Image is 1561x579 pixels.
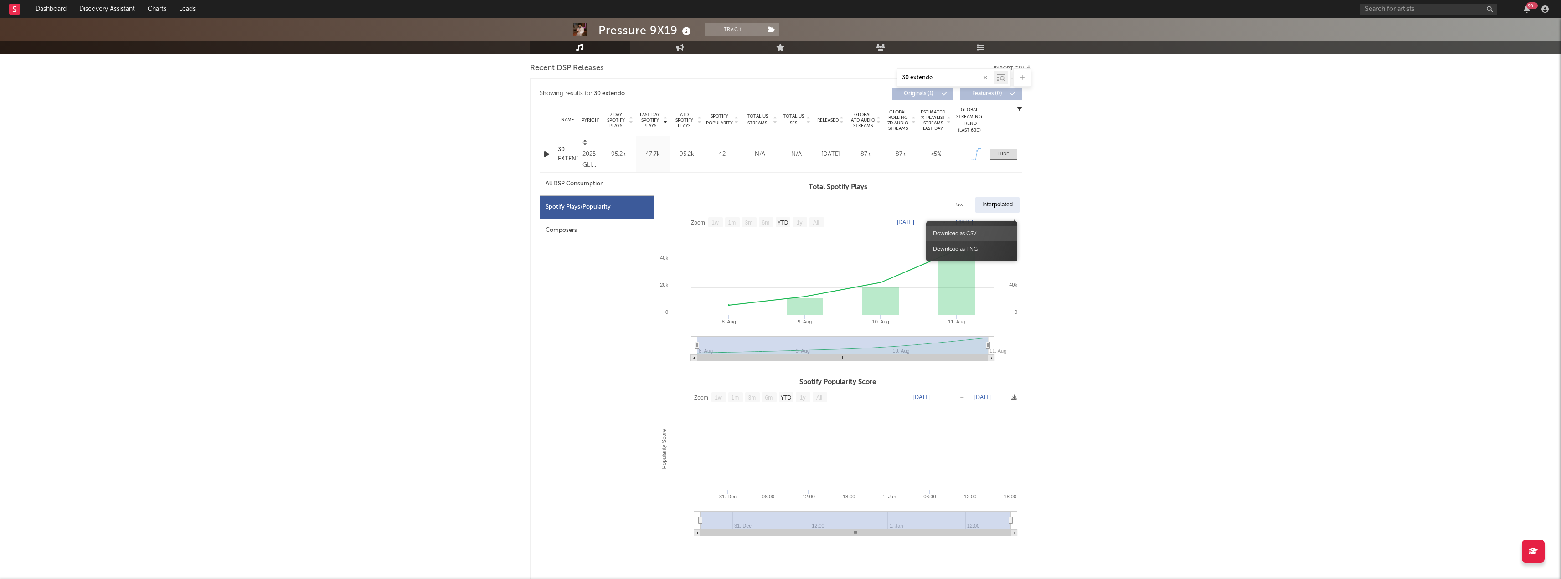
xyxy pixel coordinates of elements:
[941,219,946,225] text: →
[886,150,916,159] div: 87k
[813,220,819,226] text: All
[706,113,733,127] span: Spotify Popularity
[665,309,668,315] text: 0
[546,179,604,190] div: All DSP Consumption
[558,117,578,123] div: Name
[672,112,696,128] span: ATD Spotify Plays
[994,66,1031,71] button: Export CSV
[715,395,722,401] text: 1w
[745,220,752,226] text: 3m
[974,394,992,400] text: [DATE]
[886,109,911,131] span: Global Rolling 7D Audio Streams
[719,494,736,499] text: 31. Dec
[816,395,822,401] text: All
[782,113,805,127] span: Total US SES
[765,395,773,401] text: 6m
[638,150,668,159] div: 47.7k
[1014,309,1017,315] text: 0
[921,150,951,159] div: <5%
[706,150,738,159] div: 42
[540,219,654,242] div: Composers
[898,91,940,97] span: Originals ( 1 )
[956,219,973,225] text: [DATE]
[782,150,811,159] div: N/A
[728,220,736,226] text: 1m
[1009,282,1017,287] text: 40k
[743,113,772,127] span: Total US Streams
[705,23,762,36] button: Track
[654,182,1022,193] h3: Total Spotify Plays
[660,255,668,261] text: 40k
[530,63,604,74] span: Recent DSP Releases
[948,319,965,324] text: 11. Aug
[960,88,1022,100] button: Features(0)
[817,118,839,123] span: Released
[882,494,896,499] text: 1. Jan
[540,173,654,196] div: All DSP Consumption
[748,395,756,401] text: 3m
[850,150,881,159] div: 87k
[672,150,702,159] div: 95.2k
[892,88,953,100] button: Originals(1)
[604,150,634,159] div: 95.2k
[921,109,946,131] span: Estimated % Playlist Streams Last Day
[989,348,1006,354] text: 11. Aug
[947,197,971,213] div: Raw
[558,145,578,163] a: 30 EXTENDO
[815,150,846,159] div: [DATE]
[604,112,628,128] span: 7 Day Spotify Plays
[926,241,1017,257] span: Download as PNG
[762,494,774,499] text: 06:00
[721,319,736,324] text: 8. Aug
[691,220,705,226] text: Zoom
[798,319,812,324] text: 9. Aug
[897,219,914,225] text: [DATE]
[743,150,778,159] div: N/A
[926,226,1017,241] span: Download as CSV
[660,282,668,287] text: 20k
[780,395,791,401] text: YTD
[1526,2,1538,9] div: 99 +
[872,319,889,324] text: 10. Aug
[762,220,769,226] text: 6m
[956,107,983,134] div: Global Streaming Trend (Last 60D)
[842,494,855,499] text: 18:00
[913,394,931,400] text: [DATE]
[540,88,781,100] div: Showing results for
[638,112,662,128] span: Last Day Spotify Plays
[963,494,976,499] text: 12:00
[594,88,625,99] div: 30 extendo
[799,395,805,401] text: 1y
[575,118,601,123] span: Copyright
[661,429,667,469] text: Popularity Score
[966,91,1008,97] span: Features ( 0 )
[959,394,965,400] text: →
[711,220,719,226] text: 1w
[796,220,802,226] text: 1y
[802,494,815,499] text: 12:00
[777,220,788,226] text: YTD
[654,377,1022,388] h3: Spotify Popularity Score
[1360,4,1497,15] input: Search for artists
[582,138,599,171] div: © 2025 GLIZZY GVNG INC / STASH MONEY WAY / 10K Projects
[897,74,994,82] input: Search by song name or URL
[923,494,936,499] text: 06:00
[1524,5,1530,13] button: 99+
[540,196,654,219] div: Spotify Plays/Popularity
[598,23,693,38] div: Pressure 9X19
[694,395,708,401] text: Zoom
[731,395,739,401] text: 1m
[1004,494,1016,499] text: 18:00
[975,197,1020,213] div: Interpolated
[850,112,876,128] span: Global ATD Audio Streams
